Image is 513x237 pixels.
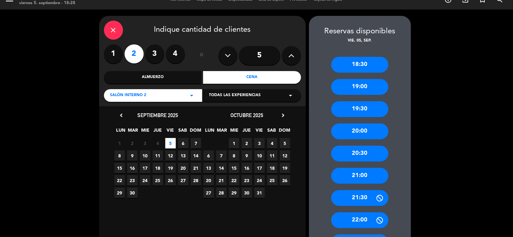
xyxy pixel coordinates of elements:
span: MIE [140,127,151,137]
span: 19 [280,163,290,173]
span: 5 [165,138,176,148]
span: LUN [115,127,126,137]
span: SAB [177,127,188,137]
span: 27 [203,188,214,198]
span: 17 [140,163,150,173]
span: 13 [203,163,214,173]
span: 3 [254,138,265,148]
span: 25 [267,175,277,186]
div: 18:30 [331,57,388,73]
span: JUE [153,127,163,137]
span: 24 [140,175,150,186]
span: 9 [242,150,252,161]
span: MAR [217,127,227,137]
span: 23 [127,175,138,186]
label: 1 [104,44,123,63]
span: 20 [178,163,188,173]
div: ó [191,44,212,67]
div: 19:30 [331,101,388,117]
span: MIE [229,127,240,137]
span: septiembre 2025 [138,112,178,118]
span: 18 [267,163,277,173]
span: 29 [114,188,125,198]
span: 18 [153,163,163,173]
span: 22 [229,175,239,186]
span: 29 [229,188,239,198]
span: 22 [114,175,125,186]
span: 30 [242,188,252,198]
span: 26 [280,175,290,186]
span: MAR [128,127,138,137]
span: 4 [153,138,163,148]
span: 14 [191,150,201,161]
span: 23 [242,175,252,186]
span: VIE [165,127,175,137]
span: 10 [254,150,265,161]
span: 2 [127,138,138,148]
span: 8 [114,150,125,161]
div: 20:30 [331,146,388,161]
div: Indique cantidad de clientes [104,21,301,40]
span: 12 [280,150,290,161]
i: chevron_left [118,112,125,119]
span: 13 [178,150,188,161]
span: 25 [153,175,163,186]
span: 12 [165,150,176,161]
span: 7 [191,138,201,148]
span: DOM [190,127,200,137]
span: octubre 2025 [230,112,263,118]
span: 5 [280,138,290,148]
span: 20 [203,175,214,186]
span: 8 [229,150,239,161]
label: 3 [145,44,164,63]
span: 11 [153,150,163,161]
span: DOM [279,127,289,137]
span: 16 [242,163,252,173]
span: 9 [127,150,138,161]
i: close [110,26,117,34]
span: 21 [191,163,201,173]
span: 6 [203,150,214,161]
span: 30 [127,188,138,198]
span: 6 [178,138,188,148]
span: 3 [140,138,150,148]
span: Salón Interno 2 [110,92,147,99]
span: 26 [165,175,176,186]
span: 19 [165,163,176,173]
span: 17 [254,163,265,173]
div: Reservas disponibles [309,25,411,38]
label: 4 [166,44,185,63]
span: 28 [216,188,227,198]
div: 19:00 [331,79,388,95]
div: Cena [203,71,301,84]
span: 4 [267,138,277,148]
span: 10 [140,150,150,161]
span: 7 [216,150,227,161]
span: 21 [216,175,227,186]
span: 16 [127,163,138,173]
span: 31 [254,188,265,198]
span: 24 [254,175,265,186]
i: chevron_right [280,112,287,119]
span: 1 [229,138,239,148]
div: 21:30 [331,190,388,206]
i: arrow_drop_down [287,92,295,99]
span: 15 [229,163,239,173]
div: vie. 05, sep. [309,38,411,44]
span: 11 [267,150,277,161]
div: 21:00 [331,168,388,184]
span: LUN [204,127,215,137]
span: 1 [114,138,125,148]
span: Todas las experiencias [209,92,261,99]
span: 2 [242,138,252,148]
div: Almuerzo [104,71,202,84]
div: 20:00 [331,123,388,139]
label: 2 [125,44,144,63]
div: 22:00 [331,212,388,228]
span: 14 [216,163,227,173]
span: 28 [191,175,201,186]
span: 27 [178,175,188,186]
span: VIE [254,127,264,137]
span: SAB [266,127,277,137]
span: JUE [242,127,252,137]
